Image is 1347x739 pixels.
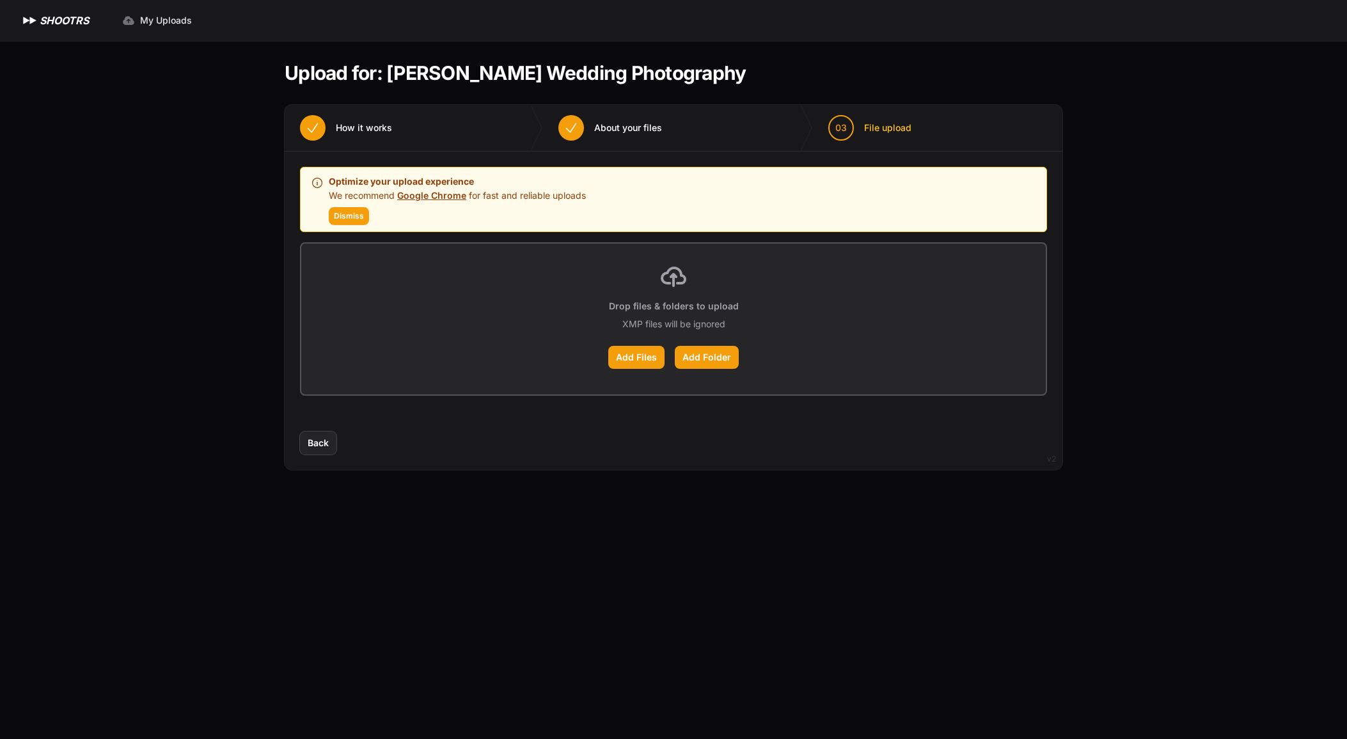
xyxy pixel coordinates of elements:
button: Dismiss [329,207,369,225]
span: Back [308,437,329,449]
span: My Uploads [140,14,192,27]
button: About your files [543,105,677,151]
p: Drop files & folders to upload [609,300,739,313]
p: Optimize your upload experience [329,174,586,189]
a: My Uploads [114,9,200,32]
span: About your files [594,121,662,134]
a: SHOOTRS SHOOTRS [20,13,89,28]
h1: SHOOTRS [40,13,89,28]
img: SHOOTRS [20,13,40,28]
label: Add Files [608,346,665,369]
label: Add Folder [675,346,739,369]
button: How it works [285,105,407,151]
span: 03 [835,121,847,134]
a: Google Chrome [397,190,466,201]
span: How it works [336,121,392,134]
h1: Upload for: [PERSON_NAME] Wedding Photography [285,61,746,84]
button: 03 File upload [813,105,927,151]
p: XMP files will be ignored [622,318,725,331]
span: File upload [864,121,911,134]
span: Dismiss [334,211,364,221]
p: We recommend for fast and reliable uploads [329,189,586,202]
button: Back [300,432,336,455]
div: v2 [1047,451,1056,467]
